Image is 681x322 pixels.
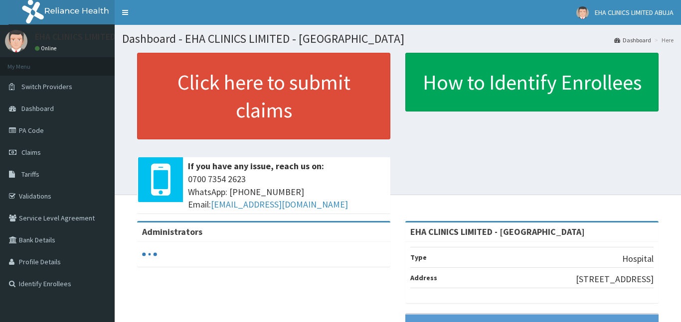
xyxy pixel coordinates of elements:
[622,252,654,265] p: Hospital
[211,199,348,210] a: [EMAIL_ADDRESS][DOMAIN_NAME]
[21,104,54,113] span: Dashboard
[35,45,59,52] a: Online
[188,160,324,172] b: If you have any issue, reach us on:
[576,273,654,286] p: [STREET_ADDRESS]
[122,32,674,45] h1: Dashboard - EHA CLINICS LIMITED - [GEOGRAPHIC_DATA]
[35,32,143,41] p: EHA CLINICS LIMITED ABUJA
[21,170,39,179] span: Tariffs
[137,53,390,139] a: Click here to submit claims
[142,226,202,237] b: Administrators
[21,148,41,157] span: Claims
[410,226,585,237] strong: EHA CLINICS LIMITED - [GEOGRAPHIC_DATA]
[614,36,651,44] a: Dashboard
[21,82,72,91] span: Switch Providers
[405,53,659,111] a: How to Identify Enrollees
[5,30,27,52] img: User Image
[142,247,157,262] svg: audio-loading
[652,36,674,44] li: Here
[410,253,427,262] b: Type
[576,6,589,19] img: User Image
[410,273,437,282] b: Address
[188,173,385,211] span: 0700 7354 2623 WhatsApp: [PHONE_NUMBER] Email:
[595,8,674,17] span: EHA CLINICS LIMITED ABUJA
